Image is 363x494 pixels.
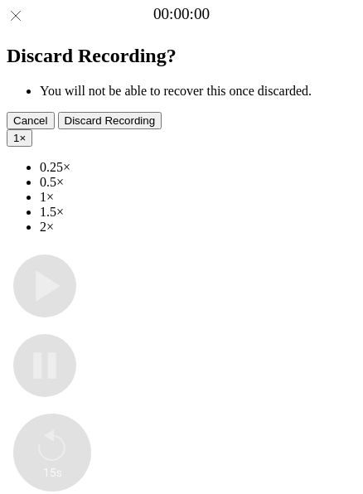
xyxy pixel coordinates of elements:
button: Cancel [7,112,55,129]
button: Discard Recording [58,112,162,129]
li: 2× [40,220,356,235]
li: 0.5× [40,175,356,190]
li: 0.25× [40,160,356,175]
span: 1 [13,132,19,144]
button: 1× [7,129,32,147]
li: 1.5× [40,205,356,220]
a: 00:00:00 [153,5,210,23]
li: 1× [40,190,356,205]
h2: Discard Recording? [7,45,356,67]
li: You will not be able to recover this once discarded. [40,84,356,99]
